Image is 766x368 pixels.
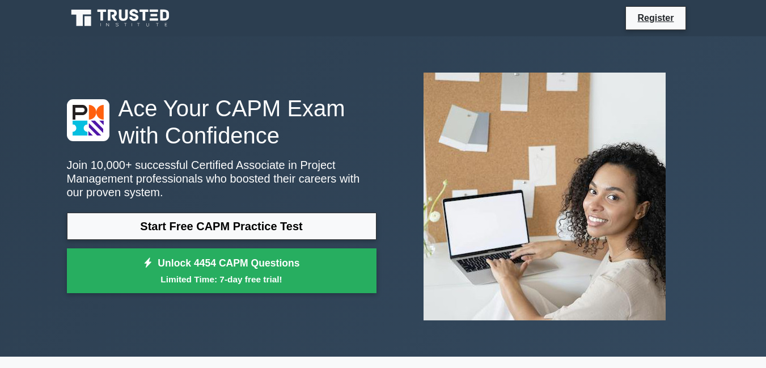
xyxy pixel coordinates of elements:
a: Register [630,11,680,25]
p: Join 10,000+ successful Certified Associate in Project Management professionals who boosted their... [67,158,376,199]
a: Unlock 4454 CAPM QuestionsLimited Time: 7-day free trial! [67,248,376,294]
h1: Ace Your CAPM Exam with Confidence [67,95,376,149]
a: Start Free CAPM Practice Test [67,213,376,240]
small: Limited Time: 7-day free trial! [81,273,362,286]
